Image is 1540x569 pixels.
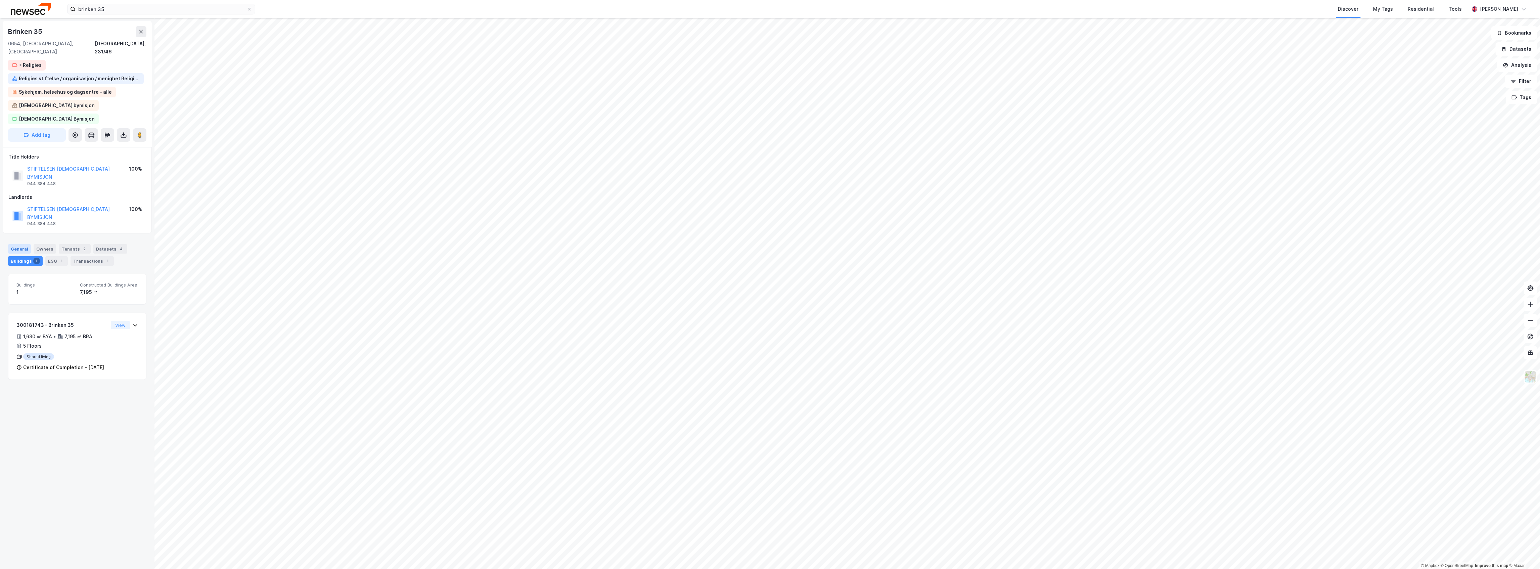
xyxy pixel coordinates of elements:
[118,246,125,252] div: 4
[27,181,56,186] div: 944 384 448
[1408,5,1434,13] div: Residential
[1524,370,1537,383] img: Z
[16,282,75,288] span: Buildings
[81,246,88,252] div: 2
[8,193,146,201] div: Landlords
[33,258,40,264] div: 1
[11,3,51,15] img: newsec-logo.f6e21ccffca1b3a03d2d.png
[129,165,142,173] div: 100%
[53,334,56,339] div: •
[8,153,146,161] div: Title Holders
[1496,42,1537,56] button: Datasets
[19,75,140,83] div: Religiøs stiftelse / organisasjon / menighet Religiøs stiftelse / orga
[23,342,42,350] div: 5 Floors
[1497,58,1537,72] button: Analysis
[8,244,31,254] div: General
[1449,5,1462,13] div: Tools
[129,205,142,213] div: 100%
[1505,75,1537,88] button: Filter
[71,256,114,266] div: Transactions
[19,61,42,69] div: + Religiøs
[1421,563,1440,568] a: Mapbox
[16,288,75,296] div: 1
[8,26,44,37] div: Brinken 35
[23,363,104,371] div: Certificate of Completion - [DATE]
[76,4,247,14] input: Search by address, cadastre, landlords, tenants or people
[8,256,43,266] div: Buildings
[19,101,95,110] div: [DEMOGRAPHIC_DATA] bymisjon
[1506,537,1540,569] div: Kontrollprogram for chat
[19,115,95,123] div: [DEMOGRAPHIC_DATA] Bymisjon
[95,40,146,56] div: [GEOGRAPHIC_DATA], 231/46
[34,244,56,254] div: Owners
[58,258,65,264] div: 1
[64,333,92,341] div: 7,195 ㎡ BRA
[23,333,52,341] div: 1,630 ㎡ BYA
[8,128,66,142] button: Add tag
[27,221,56,226] div: 944 384 448
[19,88,112,96] div: Sykehjem, helsehus og dagsentre - alle
[104,258,111,264] div: 1
[1373,5,1393,13] div: My Tags
[1480,5,1519,13] div: [PERSON_NAME]
[59,244,91,254] div: Tenants
[1506,91,1537,104] button: Tags
[1506,537,1540,569] iframe: Chat Widget
[45,256,68,266] div: ESG
[1491,26,1537,40] button: Bookmarks
[80,282,138,288] span: Constructed Buildings Area
[80,288,138,296] div: 7,195 ㎡
[1441,563,1474,568] a: OpenStreetMap
[1475,563,1508,568] a: Improve this map
[93,244,127,254] div: Datasets
[8,40,95,56] div: 0654, [GEOGRAPHIC_DATA], [GEOGRAPHIC_DATA]
[16,321,108,329] div: 300181743 - Brinken 35
[111,321,130,329] button: View
[1338,5,1359,13] div: Discover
